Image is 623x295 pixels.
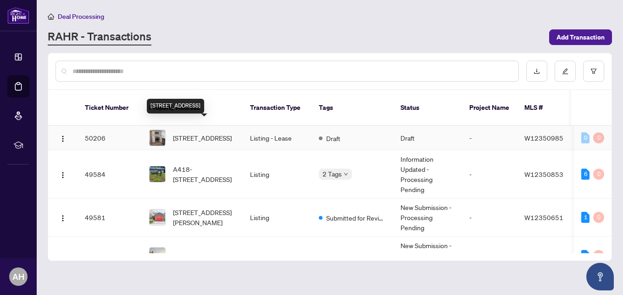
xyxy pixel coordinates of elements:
[56,130,70,145] button: Logo
[517,90,572,126] th: MLS #
[150,130,165,146] img: thumbnail-img
[581,169,590,180] div: 6
[78,199,142,237] td: 49581
[173,133,232,143] span: [STREET_ADDRESS]
[59,135,67,142] img: Logo
[243,150,311,199] td: Listing
[524,134,563,142] span: W12350985
[555,61,576,82] button: edit
[393,126,462,150] td: Draft
[59,253,67,260] img: Logo
[590,68,597,74] span: filter
[393,237,462,275] td: New Submission - Processing Pending
[56,248,70,263] button: Logo
[150,210,165,225] img: thumbnail-img
[142,90,243,126] th: Property Address
[243,126,311,150] td: Listing - Lease
[7,7,29,24] img: logo
[593,169,604,180] div: 0
[562,68,568,74] span: edit
[462,237,517,275] td: -
[556,30,605,45] span: Add Transaction
[243,237,311,275] td: Listing - Lease
[524,213,563,221] span: W12350651
[48,29,151,45] a: RAHR - Transactions
[593,212,604,223] div: 0
[48,13,54,20] span: home
[56,167,70,182] button: Logo
[58,12,104,21] span: Deal Processing
[12,270,24,283] span: AH
[581,132,590,143] div: 0
[78,126,142,150] td: 50206
[326,213,386,223] span: Submitted for Review
[78,150,142,199] td: 49584
[78,237,142,275] td: 49579
[311,90,393,126] th: Tags
[534,68,540,74] span: download
[323,169,342,179] span: 2 Tags
[586,263,614,290] button: Open asap
[59,171,67,179] img: Logo
[173,207,235,227] span: [STREET_ADDRESS][PERSON_NAME]
[173,164,235,184] span: A418-[STREET_ADDRESS]
[393,150,462,199] td: Information Updated - Processing Pending
[243,199,311,237] td: Listing
[581,250,590,261] div: 2
[526,61,547,82] button: download
[462,150,517,199] td: -
[583,61,604,82] button: filter
[462,126,517,150] td: -
[150,248,165,263] img: thumbnail-img
[593,250,604,261] div: 0
[150,166,165,182] img: thumbnail-img
[462,90,517,126] th: Project Name
[59,215,67,222] img: Logo
[78,90,142,126] th: Ticket Number
[344,172,348,176] span: down
[524,251,563,260] span: W12351242
[593,132,604,143] div: 0
[147,99,204,113] div: [STREET_ADDRESS]
[326,133,340,143] span: Draft
[581,212,590,223] div: 1
[393,90,462,126] th: Status
[56,210,70,225] button: Logo
[326,251,386,261] span: Submitted for Review
[462,199,517,237] td: -
[243,90,311,126] th: Transaction Type
[549,29,612,45] button: Add Transaction
[393,199,462,237] td: New Submission - Processing Pending
[173,250,232,261] span: [STREET_ADDRESS]
[524,170,563,178] span: W12350853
